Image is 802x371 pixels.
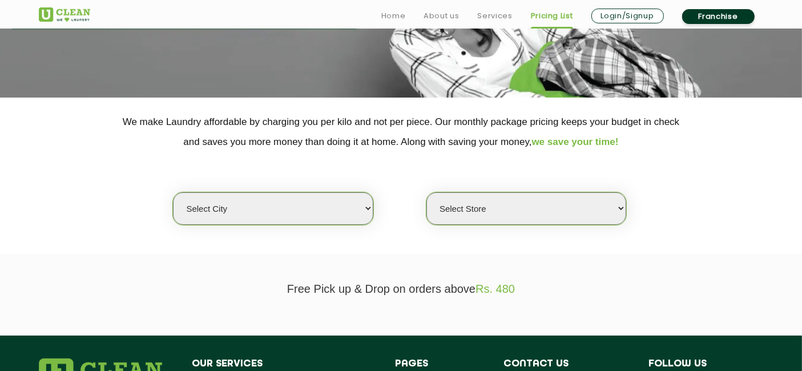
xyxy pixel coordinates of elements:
p: We make Laundry affordable by charging you per kilo and not per piece. Our monthly package pricin... [39,112,764,152]
a: Home [381,9,406,23]
a: Franchise [682,9,755,24]
img: UClean Laundry and Dry Cleaning [39,7,90,22]
span: we save your time! [532,136,619,147]
a: About us [424,9,459,23]
a: Pricing List [531,9,573,23]
span: Rs. 480 [475,283,515,295]
p: Free Pick up & Drop on orders above [39,283,764,296]
a: Login/Signup [591,9,664,23]
a: Services [477,9,512,23]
